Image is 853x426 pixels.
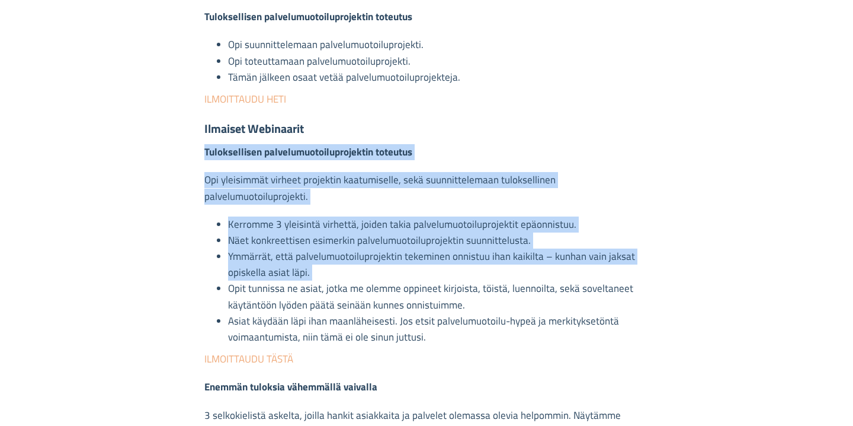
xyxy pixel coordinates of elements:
[204,122,649,135] h3: Ilmaiset Webinaarit
[204,91,286,107] a: ILMOITTAUDU HETI
[228,281,649,313] li: Opit tunnissa ne asiat, jotka me olemme oppineet kirjoista, töistä, luennoilta, sekä soveltaneet ...
[228,233,649,249] li: Näet konkreettisen esimerkin palvelumuotoiluprojektin suunnittelusta.
[228,217,649,233] li: Kerromme 3 yleisintä virhettä, joiden takia palvelumuotoiluprojektit epäonnistuu.
[204,144,412,160] strong: Tuloksellisen palvelumuotoiluprojektin toteutus
[228,69,649,85] li: Tämän jälkeen osaat vetää palvelumuotoiluprojekteja.
[204,351,293,367] a: ILMOITTAUDU TÄSTÄ
[204,379,377,395] strong: Enemmän tuloksia vähemmällä vaivalla
[228,37,649,53] li: Opi suunnittelemaan palvelumuotoiluprojekti.
[204,172,649,210] p: Opi yleisimmät virheet projektin kaatumiselle, sekä suunnittelemaan tuloksellinen palvelumuotoilu...
[228,313,649,345] li: Asiat käydään läpi ihan maanläheisesti. Jos etsit palvelumuotoilu-hypeä ja merkityksetöntä voimaa...
[204,9,412,24] strong: Tuloksellisen palvelumuotoiluprojektin toteutus
[228,53,649,69] li: Opi toteuttamaan palvelumuotoiluprojekti.
[228,249,649,281] li: Ymmärrät, että palvelumuotoiluprojektin tekeminen onnistuu ihan kaikilta – kunhan vain jaksat opi...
